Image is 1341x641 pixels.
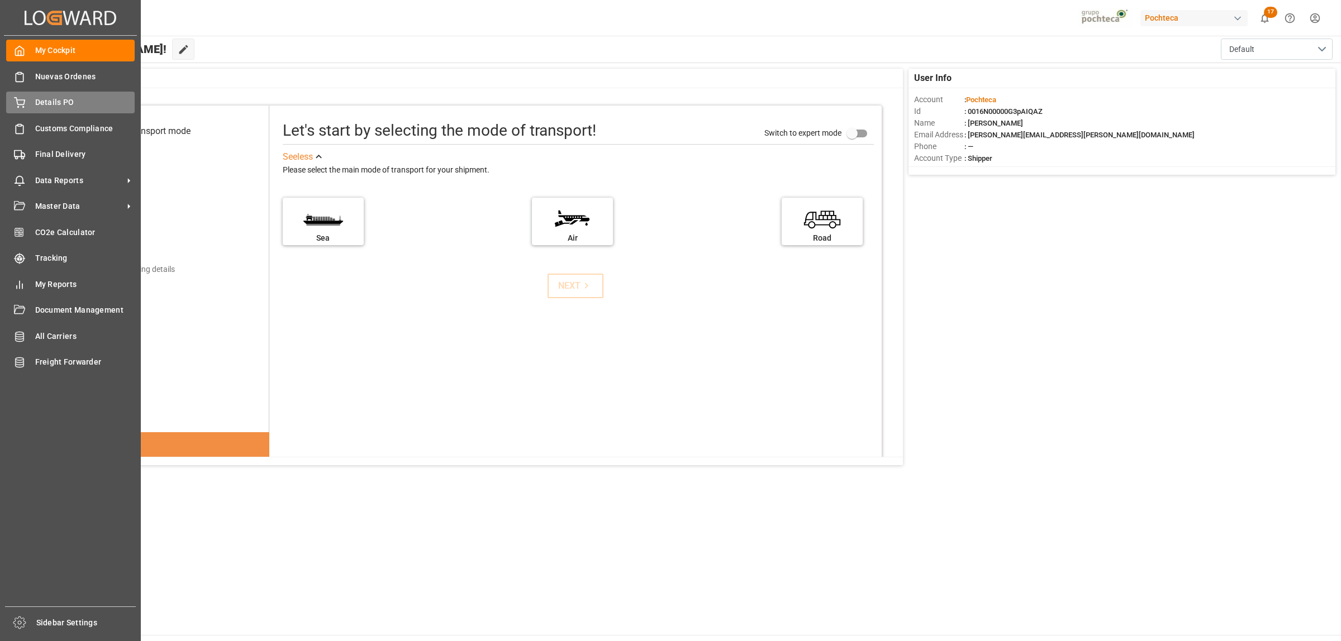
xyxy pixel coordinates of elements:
[283,150,313,164] div: See less
[1140,7,1252,28] button: Pochteca
[787,232,857,244] div: Road
[6,92,135,113] a: Details PO
[35,200,123,212] span: Master Data
[35,252,135,264] span: Tracking
[35,227,135,238] span: CO2e Calculator
[1277,6,1302,31] button: Help Center
[964,142,973,151] span: : —
[1252,6,1277,31] button: show 17 new notifications
[964,119,1023,127] span: : [PERSON_NAME]
[35,71,135,83] span: Nuevas Ordenes
[914,117,964,129] span: Name
[548,274,603,298] button: NEXT
[6,273,135,295] a: My Reports
[283,119,596,142] div: Let's start by selecting the mode of transport!
[6,299,135,321] a: Document Management
[1264,7,1277,18] span: 17
[35,331,135,342] span: All Carriers
[6,117,135,139] a: Customs Compliance
[36,617,136,629] span: Sidebar Settings
[1078,8,1133,28] img: pochtecaImg.jpg_1689854062.jpg
[914,141,964,152] span: Phone
[964,131,1195,139] span: : [PERSON_NAME][EMAIL_ADDRESS][PERSON_NAME][DOMAIN_NAME]
[558,279,592,293] div: NEXT
[35,97,135,108] span: Details PO
[35,304,135,316] span: Document Management
[6,221,135,243] a: CO2e Calculator
[964,154,992,162] span: : Shipper
[6,247,135,269] a: Tracking
[914,106,964,117] span: Id
[105,264,175,275] div: Add shipping details
[35,175,123,186] span: Data Reports
[914,152,964,164] span: Account Type
[966,95,996,104] span: Pochteca
[35,123,135,135] span: Customs Compliance
[914,129,964,141] span: Email Address
[6,40,135,61] a: My Cockpit
[35,356,135,368] span: Freight Forwarder
[288,232,358,244] div: Sea
[6,143,135,165] a: Final Delivery
[914,71,952,85] span: User Info
[1229,44,1254,55] span: Default
[964,95,996,104] span: :
[6,351,135,373] a: Freight Forwarder
[1140,10,1248,26] div: Pochteca
[35,149,135,160] span: Final Delivery
[538,232,607,244] div: Air
[6,325,135,347] a: All Carriers
[35,279,135,290] span: My Reports
[1221,39,1333,60] button: open menu
[104,125,191,138] div: Select transport mode
[35,45,135,56] span: My Cockpit
[6,65,135,87] a: Nuevas Ordenes
[283,164,874,177] div: Please select the main mode of transport for your shipment.
[914,94,964,106] span: Account
[964,107,1043,116] span: : 0016N00000G3pAIQAZ
[764,128,841,137] span: Switch to expert mode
